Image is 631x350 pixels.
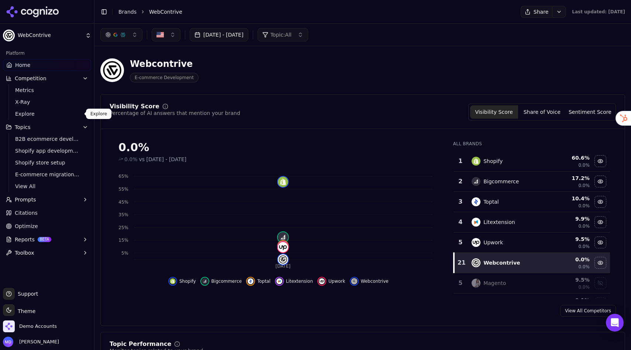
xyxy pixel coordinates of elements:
[3,337,13,347] img: Melissa Dowd
[211,278,242,284] span: Bigcommerce
[15,98,79,106] span: X-Ray
[257,278,270,284] span: Toptal
[454,293,610,314] tr: 9.1%Show fiverr data
[15,159,79,166] span: Shopify store setup
[483,279,506,287] div: Magento
[549,195,590,202] div: 10.4 %
[566,105,614,119] button: Sentiment Score
[3,320,15,332] img: Demo Accounts
[606,314,624,332] div: Open Intercom Messenger
[202,278,208,284] img: bigcommerce
[118,212,128,217] tspan: 35%
[549,154,590,162] div: 60.6 %
[560,305,616,317] a: View All Competitors
[454,212,610,232] tr: 4litextensionLitextension9.9%0.0%Hide litextension data
[578,203,590,209] span: 0.0%
[594,237,606,248] button: Hide upwork data
[578,264,590,270] span: 0.0%
[15,86,79,94] span: Metrics
[472,177,480,186] img: bigcommerce
[130,58,199,70] div: Webcontrive
[594,196,606,208] button: Hide toptal data
[156,31,164,38] img: United States
[521,6,552,18] button: Share
[19,323,57,330] span: Demo Accounts
[578,183,590,188] span: 0.0%
[594,216,606,228] button: Hide litextension data
[118,200,128,205] tspan: 45%
[328,278,345,284] span: Upwork
[139,156,187,163] span: vs [DATE] - [DATE]
[278,232,288,242] img: bigcommerce
[15,209,38,217] span: Citations
[179,278,196,284] span: Shopify
[3,320,57,332] button: Open organization switcher
[594,257,606,269] button: Hide webcontrive data
[118,187,128,192] tspan: 55%
[351,278,357,284] img: webcontrive
[15,147,79,154] span: Shopify app development
[483,157,503,165] div: Shopify
[12,157,82,168] a: Shopify store setup
[276,264,291,269] tspan: [DATE]
[110,109,240,117] div: Percentage of AI answers that mention your brand
[3,72,91,84] button: Competition
[12,146,82,156] a: Shopify app development
[15,196,36,203] span: Prompts
[361,278,389,284] span: Webcontrive
[454,171,610,192] tr: 2bigcommerceBigcommerce17.2%0.0%Hide bigcommerce data
[278,242,288,252] img: upwork
[454,192,610,212] tr: 3toptalToptal10.4%0.0%Hide toptal data
[3,220,91,232] a: Optimize
[118,238,128,243] tspan: 15%
[12,97,82,107] a: X-Ray
[483,239,503,246] div: Upwork
[15,110,79,118] span: Explore
[454,151,610,171] tr: 1shopifyShopify60.6%0.0%Hide shopify data
[472,238,480,247] img: upwork
[454,273,610,293] tr: 5magentoMagento9.5%0.0%Show magento data
[457,218,464,227] div: 4
[12,134,82,144] a: B2B ecommerce development
[594,298,606,309] button: Show fiverr data
[15,75,46,82] span: Competition
[15,183,79,190] span: View All
[275,277,313,286] button: Hide litextension data
[3,47,91,59] div: Platform
[15,236,35,243] span: Reports
[472,218,480,227] img: litextension
[457,177,464,186] div: 2
[38,237,51,242] span: BETA
[149,8,182,16] span: WebContrive
[3,234,91,245] button: ReportsBETA
[578,284,590,290] span: 0.0%
[457,157,464,166] div: 1
[549,215,590,222] div: 9.9 %
[454,232,610,253] tr: 5upworkUpwork9.5%0.0%Hide upwork data
[118,225,128,230] tspan: 25%
[110,103,159,109] div: Visibility Score
[472,197,480,206] img: toptal
[454,253,610,273] tr: 21webcontriveWebcontrive0.0%0.0%Hide webcontrive data
[118,174,128,179] tspan: 65%
[12,169,82,180] a: E-commerce migration services
[457,279,464,288] div: 5
[3,59,91,71] a: Home
[15,61,30,69] span: Home
[270,31,292,38] span: Topic: All
[90,111,107,117] p: Explore
[594,277,606,289] button: Show magento data
[15,290,38,298] span: Support
[100,58,124,82] img: WebContrive
[472,157,480,166] img: shopify
[130,73,199,82] span: E-commerce Development
[18,32,82,39] span: WebContrive
[190,28,248,41] button: [DATE] - [DATE]
[12,181,82,191] a: View All
[15,123,31,131] span: Topics
[3,194,91,205] button: Prompts
[317,277,345,286] button: Hide upwork data
[470,105,518,119] button: Visibility Score
[118,9,137,15] a: Brands
[3,247,91,259] button: Toolbox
